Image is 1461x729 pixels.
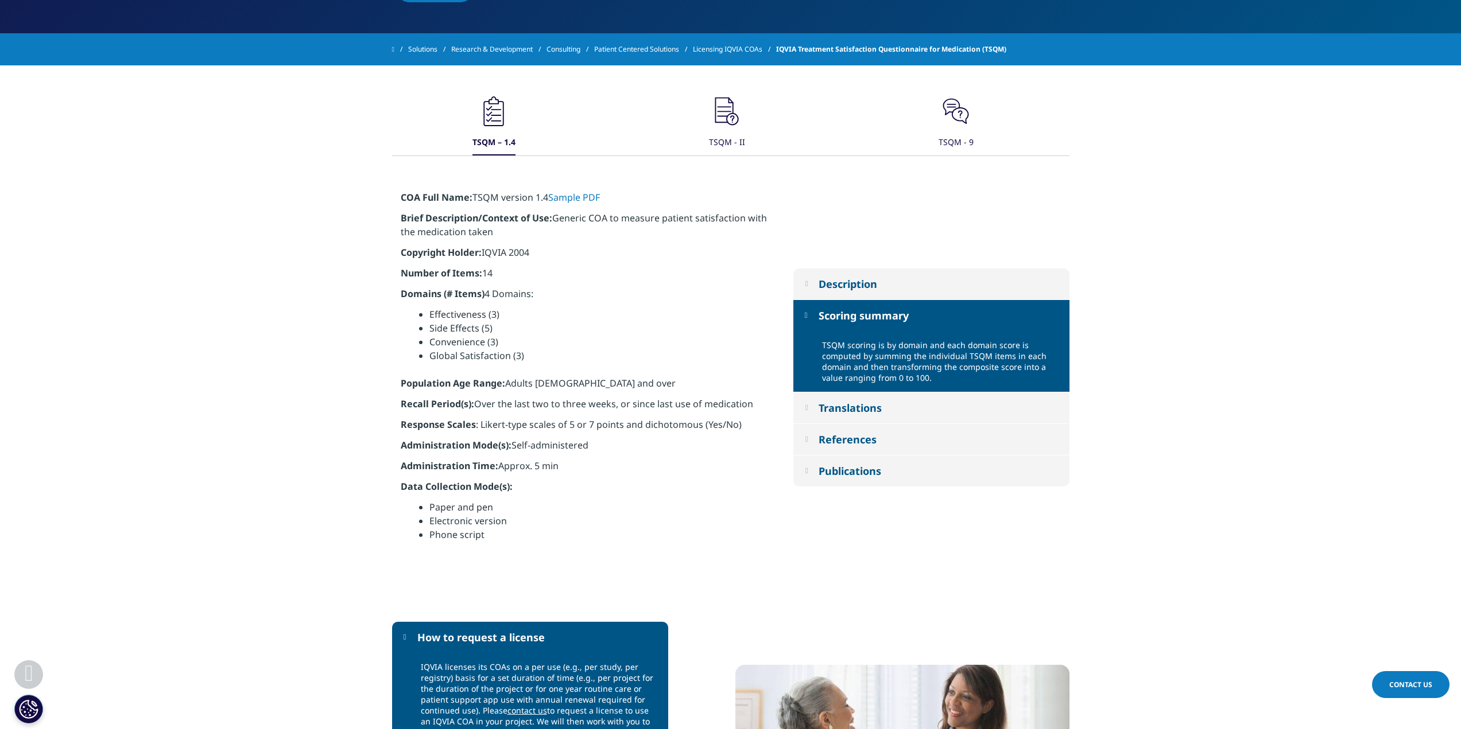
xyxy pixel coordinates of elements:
[401,212,552,224] strong: Brief Description/Context of Use:
[401,397,768,418] p: Over the last two to three weeks, or since last use of medication
[429,335,768,349] li: Convenience (3)
[429,349,768,362] li: Global Satisfaction (3)
[401,459,768,479] p: Approx. 5 min
[401,438,768,459] p: Self-administered
[429,500,768,514] li: Paper and pen
[1389,680,1432,689] span: Contact Us
[401,190,768,211] p: TSQM version 1.4
[401,191,472,204] strong: COA Full Name:
[793,455,1069,486] button: Publications
[472,131,516,155] div: TSQM – 1.4
[793,268,1069,299] button: Description
[819,464,881,478] div: Publications
[819,277,877,291] div: Description
[939,131,974,155] div: TSQM - 9
[401,418,476,431] strong: Response Scales
[401,439,511,451] strong: Administration Mode(s):
[417,630,545,644] div: How to request a license
[819,401,882,415] div: Translations
[401,377,505,389] strong: Population Age Range:
[401,397,474,410] strong: Recall Period(s):
[937,94,974,155] button: TSQM - 9
[14,695,43,723] button: Cookie - indstillinger
[793,300,1069,331] button: Scoring summary
[451,39,547,60] a: Research & Development
[408,39,451,60] a: Solutions
[392,622,668,653] button: How to request a license
[707,94,745,155] button: TSQM - II
[547,39,594,60] a: Consulting
[401,267,482,279] strong: Number of Items:
[429,514,768,528] li: Electronic version
[429,528,768,541] li: Phone script
[471,94,516,155] button: TSQM – 1.4
[709,131,745,155] div: TSQM - II
[401,287,768,307] p: 4 Domains:
[401,245,768,266] p: IQVIA 2004
[1372,671,1450,698] a: Contact Us
[429,307,768,321] li: Effectiveness (3)
[401,287,485,300] strong: Domains (# Items)
[693,39,776,60] a: Licensing IQVIA COAs
[401,459,498,472] strong: Administration Time:
[429,321,768,335] li: Side Effects (5)
[401,266,768,287] p: 14
[401,246,482,259] strong: Copyright Holder:
[401,418,768,438] p: : Likert-type scales of 5 or 7 points and dichotomous (Yes/No)
[819,432,877,446] div: References
[793,424,1069,455] button: References
[401,376,768,397] p: Adults [DEMOGRAPHIC_DATA] and over
[548,191,600,204] a: Sample PDF
[793,392,1069,423] button: Translations
[594,39,693,60] a: Patient Centered Solutions
[776,39,1006,60] span: IQVIA Treatment Satisfaction Questionnaire for Medication (TSQM)
[507,705,547,716] a: contact us
[401,211,768,245] p: Generic COA to measure patient satisfaction with the medication taken
[822,340,1061,383] div: TSQM scoring is by domain and each domain score is computed by summing the individual TSQM items ...
[819,309,909,322] div: Scoring summary
[401,480,513,493] strong: Data Collection Mode(s):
